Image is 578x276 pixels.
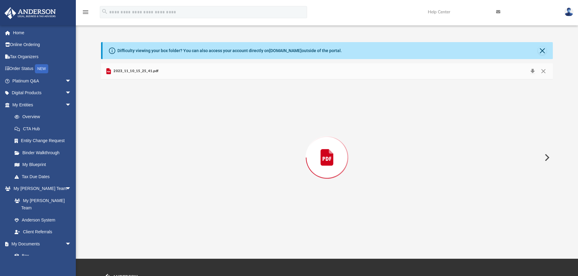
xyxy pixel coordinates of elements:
a: Anderson System [8,214,77,226]
span: arrow_drop_down [65,183,77,195]
a: Online Ordering [4,39,80,51]
button: Close [538,46,546,55]
img: Anderson Advisors Platinum Portal [3,7,58,19]
div: Preview [101,63,553,236]
span: arrow_drop_down [65,238,77,250]
i: menu [82,8,89,16]
span: arrow_drop_down [65,99,77,111]
span: arrow_drop_down [65,75,77,87]
a: Home [4,27,80,39]
button: Download [527,67,538,75]
img: User Pic [564,8,573,16]
a: Order StatusNEW [4,63,80,75]
a: Entity Change Request [8,135,80,147]
a: Digital Productsarrow_drop_down [4,87,80,99]
div: NEW [35,64,48,73]
a: Client Referrals [8,226,77,238]
a: [DOMAIN_NAME] [269,48,302,53]
i: search [101,8,108,15]
a: Tax Organizers [4,51,80,63]
button: Next File [540,149,553,166]
a: My [PERSON_NAME] Team [8,195,74,214]
span: 2023_11_10_15_25_41.pdf [112,68,158,74]
a: CTA Hub [8,123,80,135]
a: menu [82,12,89,16]
a: Tax Due Dates [8,171,80,183]
a: My [PERSON_NAME] Teamarrow_drop_down [4,183,77,195]
span: arrow_drop_down [65,87,77,99]
a: Binder Walkthrough [8,147,80,159]
a: Box [8,250,74,262]
div: Difficulty viewing your box folder? You can also access your account directly on outside of the p... [117,48,342,54]
a: My Documentsarrow_drop_down [4,238,77,250]
a: My Blueprint [8,159,77,171]
a: Overview [8,111,80,123]
button: Close [538,67,549,75]
a: My Entitiesarrow_drop_down [4,99,80,111]
a: Platinum Q&Aarrow_drop_down [4,75,80,87]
